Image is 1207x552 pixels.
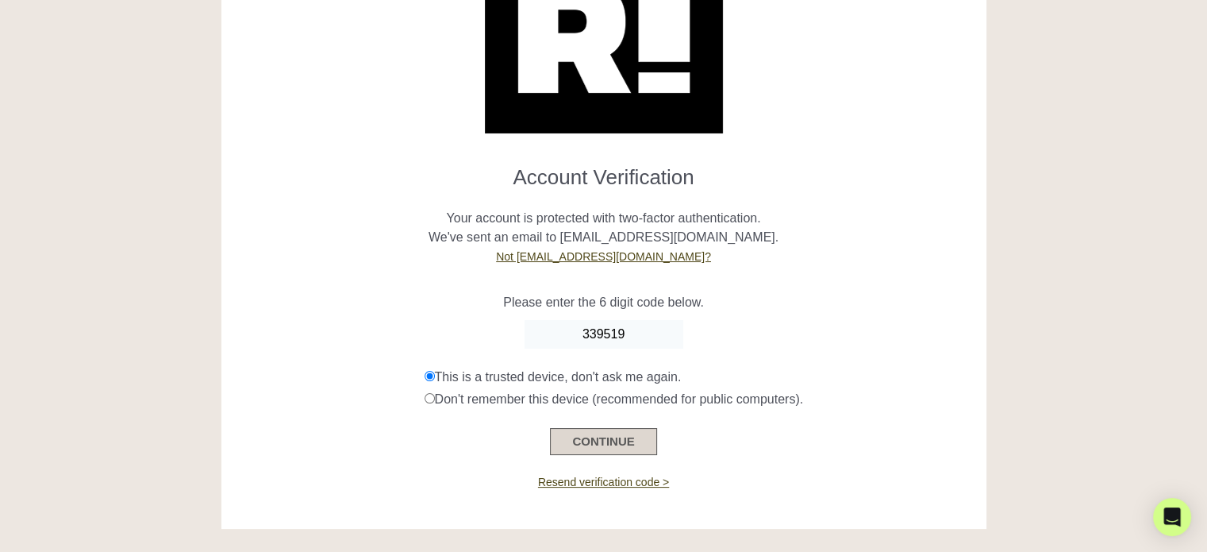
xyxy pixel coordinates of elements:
div: Open Intercom Messenger [1153,498,1191,536]
div: This is a trusted device, don't ask me again. [425,368,974,387]
h1: Account Verification [233,152,974,190]
button: CONTINUE [550,428,656,455]
p: Please enter the 6 digit code below. [233,293,974,312]
input: Enter Code [525,320,683,349]
a: Not [EMAIL_ADDRESS][DOMAIN_NAME]? [496,250,711,263]
div: Don't remember this device (recommended for public computers). [425,390,974,409]
p: Your account is protected with two-factor authentication. We've sent an email to [EMAIL_ADDRESS][... [233,190,974,266]
a: Resend verification code > [538,476,669,488]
